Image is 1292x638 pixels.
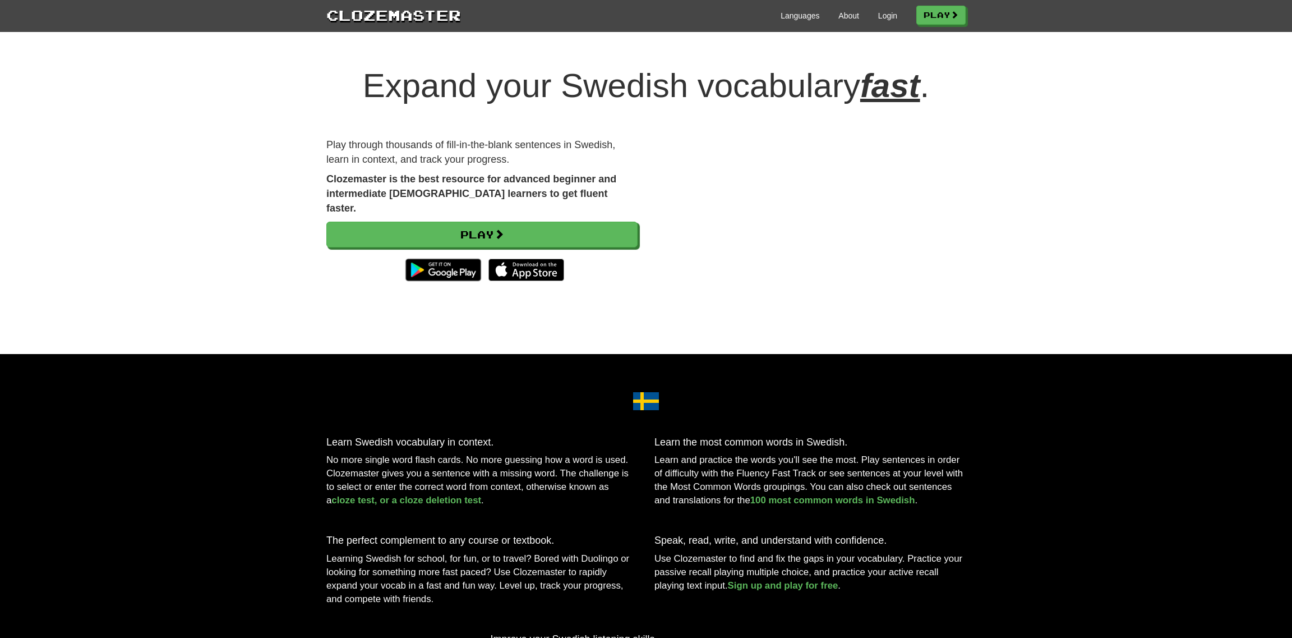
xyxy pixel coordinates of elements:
[326,552,638,606] p: Learning Swedish for school, for fun, or to travel? Bored with Duolingo or looking for something ...
[654,453,966,507] p: Learn and practice the words you'll see the most. Play sentences in order of difficulty with the ...
[878,10,897,21] a: Login
[728,580,838,591] a: Sign up and play for free
[331,495,481,506] a: cloze test, or a cloze deletion test
[326,4,461,25] a: Clozemaster
[326,453,638,507] p: No more single word flash cards. No more guessing how a word is used. Clozemaster gives you a sen...
[326,173,616,213] strong: Clozemaster is the best resource for advanced beginner and intermediate [DEMOGRAPHIC_DATA] learne...
[326,138,638,167] p: Play through thousands of fill-in-the-blank sentences in Swedish, learn in context, and track you...
[654,552,966,593] p: Use Clozemaster to find and fix the gaps in your vocabulary. Practice your passive recall playing...
[488,259,564,281] img: Download_on_the_App_Store_Badge_US-UK_135x40-25178aeef6eb6b83b96f5f2d004eda3bffbb37122de64afbaef7...
[838,10,859,21] a: About
[326,535,638,547] h3: The perfect complement to any course or textbook.
[916,6,966,25] a: Play
[654,437,966,448] h3: Learn the most common words in Swedish.
[326,437,638,448] h3: Learn Swedish vocabulary in context.
[654,535,966,547] h3: Speak, read, write, and understand with confidence.
[750,495,915,506] a: 100 most common words in Swedish
[326,67,966,104] h1: Expand your Swedish vocabulary .
[326,222,638,247] a: Play
[400,253,487,287] img: Get it on Google Play
[860,67,920,104] em: fast
[781,10,819,21] a: Languages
